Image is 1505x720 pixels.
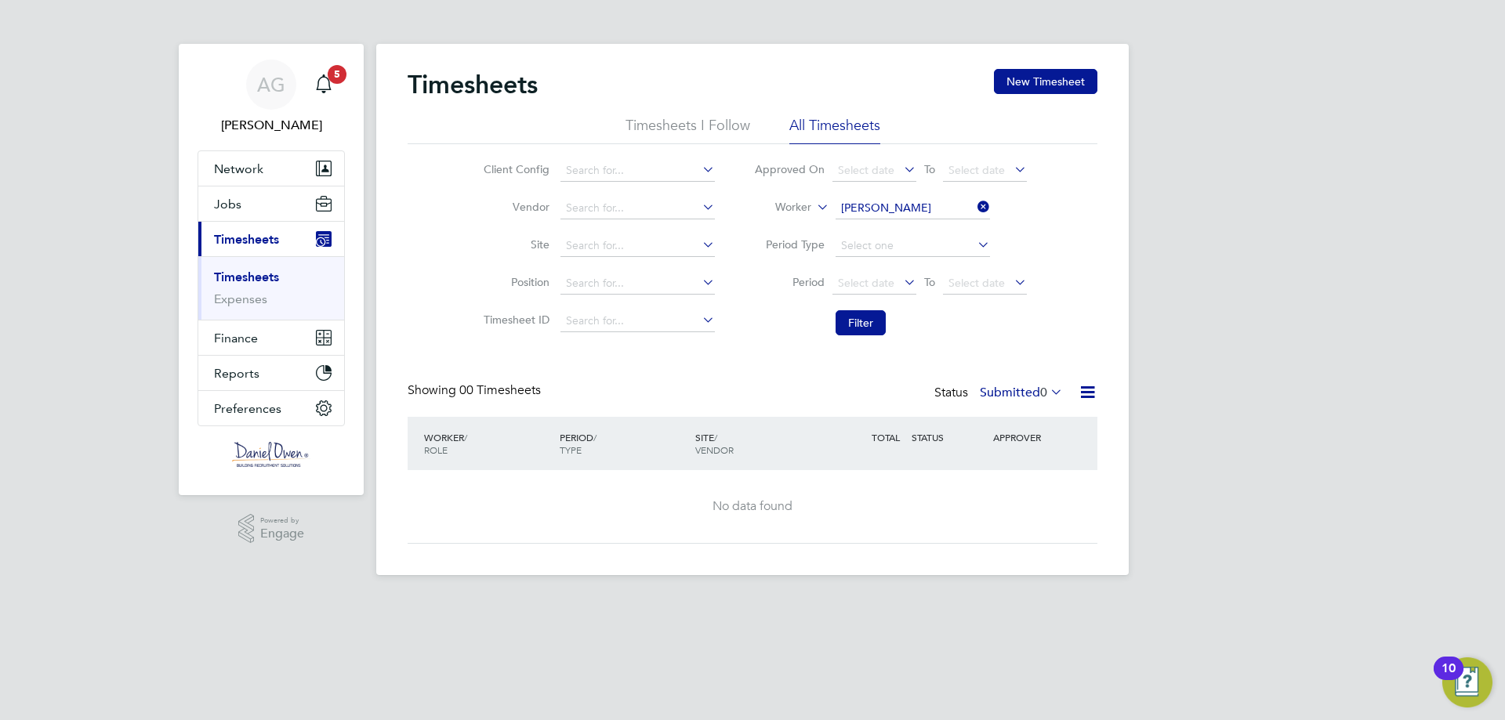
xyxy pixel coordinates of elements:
div: Showing [408,382,544,399]
h2: Timesheets [408,69,538,100]
span: TYPE [560,443,582,456]
label: Timesheet ID [479,313,549,327]
button: Preferences [198,391,344,425]
input: Search for... [560,235,715,257]
label: Vendor [479,200,549,214]
span: Timesheets [214,232,279,247]
li: Timesheets I Follow [626,116,750,144]
label: Period Type [754,237,825,251]
div: SITE [691,423,827,464]
span: 00 Timesheets [459,382,541,398]
span: Reports [214,366,259,381]
div: 10 [1442,668,1456,689]
span: Select date [838,163,894,177]
label: Period [754,275,825,289]
div: WORKER [420,423,556,464]
a: Expenses [214,291,267,306]
a: 5 [308,60,339,110]
label: Worker [741,200,811,215]
button: New Timesheet [994,69,1097,94]
span: 0 [1040,385,1047,400]
button: Network [198,151,344,186]
span: ROLE [424,443,448,456]
label: Position [479,275,549,289]
input: Search for... [560,160,715,182]
label: Client Config [479,162,549,176]
span: Select date [948,276,1005,290]
span: / [714,431,717,443]
div: No data found [423,498,1082,515]
nav: Main navigation [179,44,364,495]
span: / [464,431,467,443]
label: Approved On [754,162,825,176]
li: All Timesheets [789,116,880,144]
span: Select date [948,163,1005,177]
button: Filter [836,310,886,335]
span: VENDOR [695,443,734,456]
span: 5 [328,65,346,84]
span: AG [257,74,285,95]
div: STATUS [908,423,989,451]
div: Timesheets [198,256,344,320]
img: danielowen-logo-retina.png [232,442,310,467]
label: Submitted [980,385,1063,400]
span: Network [214,161,263,176]
span: TOTAL [872,431,900,443]
input: Search for... [560,310,715,332]
button: Finance [198,320,344,355]
input: Search for... [560,197,715,219]
button: Reports [198,356,344,390]
span: Amy Garcia [198,116,345,135]
span: Preferences [214,401,281,416]
button: Timesheets [198,222,344,256]
button: Open Resource Center, 10 new notifications [1442,657,1492,707]
span: Select date [838,276,894,290]
a: Timesheets [214,270,279,284]
span: To [919,159,940,179]
button: Jobs [198,186,344,221]
label: Site [479,237,549,251]
span: Engage [260,527,304,541]
a: Go to home page [198,442,345,467]
input: Search for... [560,273,715,295]
span: / [593,431,597,443]
input: Search for... [836,197,990,219]
div: Status [934,382,1066,404]
span: To [919,272,940,292]
div: APPROVER [989,423,1071,451]
a: Powered byEngage [238,514,305,544]
div: PERIOD [556,423,691,464]
span: Powered by [260,514,304,527]
a: AG[PERSON_NAME] [198,60,345,135]
span: Jobs [214,197,241,212]
input: Select one [836,235,990,257]
span: Finance [214,331,258,346]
